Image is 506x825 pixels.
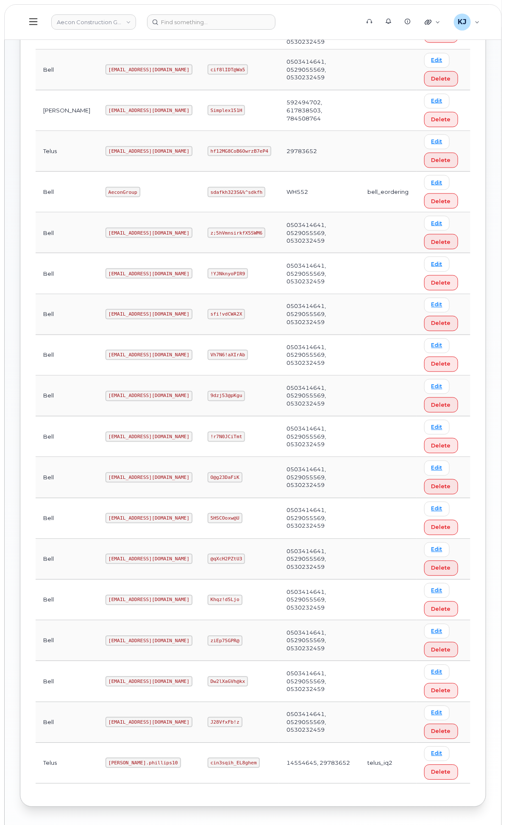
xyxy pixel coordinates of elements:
[106,309,192,319] code: [EMAIL_ADDRESS][DOMAIN_NAME]
[36,253,98,294] td: Bell
[208,554,245,564] code: @qXcH2PZtU3
[208,228,265,238] code: z;5hVmnsirkfX5SWM6
[208,146,271,157] code: hf12MG8CoB6OwrzB7eP4
[424,112,458,127] button: Delete
[424,765,458,780] button: Delete
[106,554,192,564] code: [EMAIL_ADDRESS][DOMAIN_NAME]
[36,661,98,702] td: Bell
[279,743,360,784] td: 14554645, 29783652
[36,743,98,784] td: Telus
[424,438,458,453] button: Delete
[431,727,451,736] span: Delete
[424,71,458,87] button: Delete
[36,539,98,580] td: Bell
[458,17,467,27] span: KJ
[51,14,136,30] a: Aecon Construction Group Inc
[106,228,192,238] code: [EMAIL_ADDRESS][DOMAIN_NAME]
[424,338,450,353] a: Edit
[424,642,458,657] button: Delete
[431,564,451,572] span: Delete
[279,498,360,539] td: 0503414641, 0529055569, 0530232459
[36,90,98,131] td: [PERSON_NAME]
[431,605,451,613] span: Delete
[431,483,451,491] span: Delete
[279,539,360,580] td: 0503414641, 0529055569, 0530232459
[208,350,248,360] code: Vh7N6!aXIrAb
[424,543,450,557] a: Edit
[208,717,242,727] code: J28VfxFb!z
[424,665,450,680] a: Edit
[279,417,360,457] td: 0503414641, 0529055569, 0530232459
[360,743,417,784] td: telus_iq2
[36,294,98,335] td: Bell
[431,401,451,409] span: Delete
[424,94,450,109] a: Edit
[36,376,98,417] td: Bell
[147,14,275,30] input: Find something...
[431,279,451,287] span: Delete
[208,432,245,442] code: !r7N0JCiTmt
[279,90,360,131] td: 592494702, 617838503, 784508764
[424,275,458,291] button: Delete
[106,64,192,75] code: [EMAIL_ADDRESS][DOMAIN_NAME]
[208,309,245,319] code: sfi!vdCWA2X
[208,677,248,687] code: Dw2lXaGVh@kx
[106,187,140,197] code: AeconGroup
[419,14,446,31] div: Quicklinks
[279,50,360,90] td: 0503414641, 0529055569, 0530232459
[106,595,192,605] code: [EMAIL_ADDRESS][DOMAIN_NAME]
[106,717,192,727] code: [EMAIL_ADDRESS][DOMAIN_NAME]
[279,253,360,294] td: 0503414641, 0529055569, 0530232459
[208,105,245,115] code: Simplex151H
[106,636,192,646] code: [EMAIL_ADDRESS][DOMAIN_NAME]
[424,706,450,721] a: Edit
[279,172,360,213] td: WH552
[208,473,242,483] code: O@g23DaFiK
[36,498,98,539] td: Bell
[431,156,451,164] span: Delete
[36,172,98,213] td: Bell
[424,153,458,168] button: Delete
[431,523,451,531] span: Delete
[106,473,192,483] code: [EMAIL_ADDRESS][DOMAIN_NAME]
[431,687,451,695] span: Delete
[424,397,458,413] button: Delete
[279,621,360,661] td: 0503414641, 0529055569, 0530232459
[279,457,360,498] td: 0503414641, 0529055569, 0530232459
[208,513,242,523] code: 5HSCOoxw@U
[424,175,450,190] a: Edit
[431,75,451,83] span: Delete
[431,646,451,654] span: Delete
[208,64,248,75] code: cif8lIDT@Wa5
[36,131,98,172] td: Telus
[424,683,458,699] button: Delete
[424,724,458,739] button: Delete
[36,417,98,457] td: Bell
[279,335,360,376] td: 0503414641, 0529055569, 0530232459
[36,335,98,376] td: Bell
[279,131,360,172] td: 29783652
[106,758,181,768] code: [PERSON_NAME].phillips10
[424,134,450,149] a: Edit
[106,105,192,115] code: [EMAIL_ADDRESS][DOMAIN_NAME]
[208,758,260,768] code: cin3sqih_EL8ghem
[36,457,98,498] td: Bell
[208,187,265,197] code: sdafkh323S&%^sdkfh
[106,146,192,157] code: [EMAIL_ADDRESS][DOMAIN_NAME]
[279,580,360,621] td: 0503414641, 0529055569, 0530232459
[279,213,360,253] td: 0503414641, 0529055569, 0530232459
[36,702,98,743] td: Bell
[424,379,450,394] a: Edit
[424,502,450,517] a: Edit
[106,391,192,401] code: [EMAIL_ADDRESS][DOMAIN_NAME]
[106,350,192,360] code: [EMAIL_ADDRESS][DOMAIN_NAME]
[431,360,451,368] span: Delete
[431,319,451,327] span: Delete
[36,50,98,90] td: Bell
[208,636,242,646] code: ziEp75GPR@
[431,238,451,246] span: Delete
[424,420,450,435] a: Edit
[36,621,98,661] td: Bell
[360,172,417,213] td: bell_eordering
[448,14,486,31] div: Kobe Justice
